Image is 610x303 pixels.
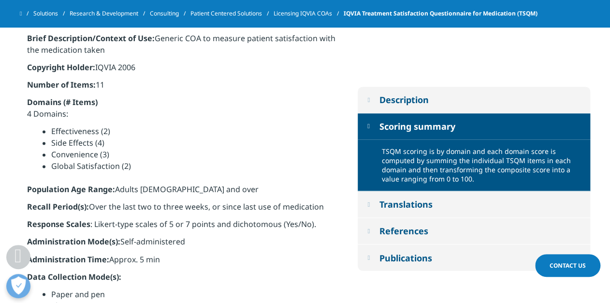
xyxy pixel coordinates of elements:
[343,5,537,22] span: IQVIA Treatment Satisfaction Questionnaire for Medication (TSQM)
[51,137,336,149] li: Side Effects (4)
[51,160,336,172] li: Global Satisfaction (2)
[379,252,432,263] div: Publications
[379,198,433,210] div: Translations
[27,79,96,90] strong: Number of Items:
[51,288,336,300] li: Paper and pen
[27,96,336,125] p: 4 Domains:
[27,201,89,212] strong: Recall Period(s):
[273,5,343,22] a: Licensing IQVIA COAs
[27,219,90,229] strong: Response Scales
[358,87,590,113] button: Description
[27,184,115,195] strong: Population Age Range:
[358,191,590,217] button: Translations
[379,121,455,132] div: Scoring summary
[358,218,590,244] button: References
[190,5,273,22] a: Patient Centered Solutions
[33,5,70,22] a: Solutions
[382,147,583,183] div: TSQM scoring is by domain and each domain score is computed by summing the individual TSQM items ...
[27,236,120,247] strong: Administration Mode(s):
[150,5,190,22] a: Consulting
[27,61,336,79] p: IQVIA 2006
[358,244,590,271] button: Publications
[535,254,600,277] a: Contact Us
[27,218,336,236] p: : Likert-type scales of 5 or 7 points and dichotomous (Yes/No).
[51,149,336,160] li: Convenience (3)
[358,113,590,139] button: Scoring summary
[27,79,336,96] p: 11
[27,271,121,282] strong: Data Collection Mode(s):
[550,261,586,270] span: Contact Us
[70,5,150,22] a: Research & Development
[27,97,98,107] strong: Domains (# Items)
[27,254,109,264] strong: Administration Time:
[27,62,95,73] strong: Copyright Holder:
[6,274,30,298] button: Open Preferences
[27,183,336,201] p: Adults [DEMOGRAPHIC_DATA] and over
[379,225,428,237] div: References
[27,33,155,44] strong: Brief Description/Context of Use:
[27,236,336,253] p: Self-administered
[27,32,336,61] p: Generic COA to measure patient satisfaction with the medication taken
[27,253,336,271] p: Approx. 5 min
[51,125,336,137] li: Effectiveness (2)
[27,201,336,218] p: Over the last two to three weeks, or since last use of medication
[379,94,429,106] div: Description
